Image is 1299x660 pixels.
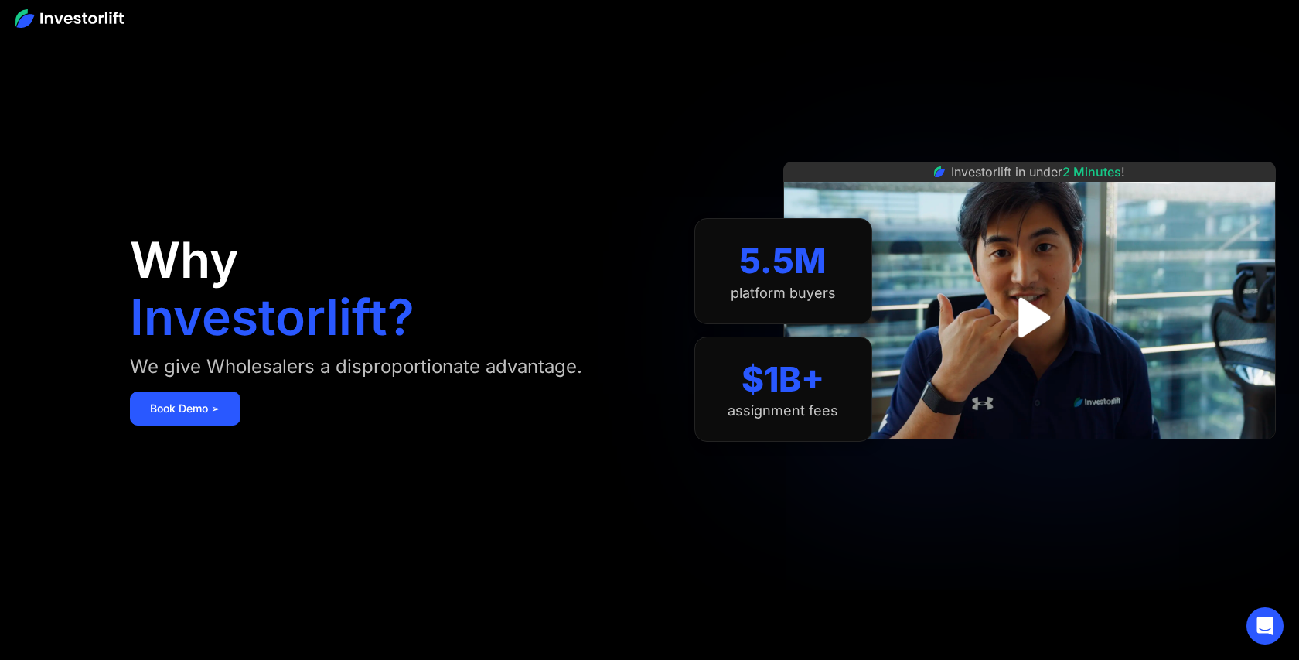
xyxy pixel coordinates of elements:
div: assignment fees [728,402,838,419]
div: Investorlift in under ! [951,162,1125,181]
div: Open Intercom Messenger [1246,607,1284,645]
iframe: Customer reviews powered by Trustpilot [913,447,1145,466]
a: open lightbox [995,283,1064,352]
h1: Investorlift? [130,292,414,342]
div: platform buyers [731,285,836,302]
span: 2 Minutes [1062,164,1121,180]
div: We give Wholesalers a disproportionate advantage. [130,354,582,379]
div: $1B+ [742,359,824,400]
div: 5.5M [739,241,827,282]
a: Book Demo ➢ [130,392,240,426]
h1: Why [130,235,239,285]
